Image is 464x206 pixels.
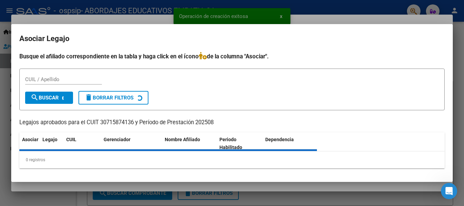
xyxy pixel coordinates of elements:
span: Borrar Filtros [85,95,133,101]
span: Gerenciador [104,137,130,142]
datatable-header-cell: Dependencia [263,132,317,155]
datatable-header-cell: CUIL [64,132,101,155]
div: 0 registros [19,151,445,168]
p: Legajos aprobados para el CUIT 30715874136 y Período de Prestación 202508 [19,118,445,127]
button: Buscar [25,92,73,104]
datatable-header-cell: Gerenciador [101,132,162,155]
span: Asociar [22,137,38,142]
h4: Busque el afiliado correspondiente en la tabla y haga click en el ícono de la columna "Asociar". [19,52,445,61]
datatable-header-cell: Legajo [40,132,64,155]
mat-icon: delete [85,93,93,101]
span: CUIL [66,137,76,142]
span: Periodo Habilitado [219,137,242,150]
datatable-header-cell: Asociar [19,132,40,155]
iframe: Intercom live chat [441,183,457,199]
span: Buscar [31,95,59,101]
span: Nombre Afiliado [165,137,200,142]
mat-icon: search [31,93,39,101]
span: Dependencia [265,137,294,142]
datatable-header-cell: Nombre Afiliado [162,132,217,155]
span: Legajo [42,137,57,142]
button: Borrar Filtros [78,91,148,105]
datatable-header-cell: Periodo Habilitado [217,132,263,155]
h2: Asociar Legajo [19,32,445,45]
